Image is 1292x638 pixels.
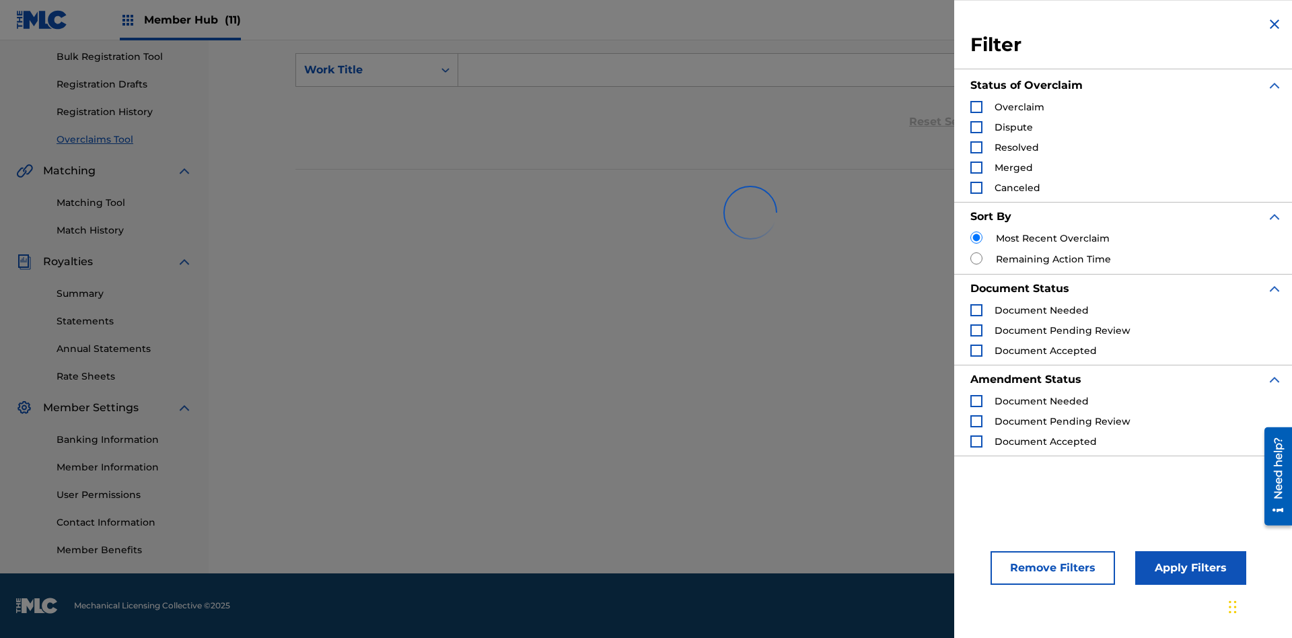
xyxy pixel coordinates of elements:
span: Member Settings [43,400,139,416]
a: Summary [57,287,192,301]
label: Remaining Action Time [996,252,1111,267]
div: Drag [1229,587,1237,627]
img: Royalties [16,254,32,270]
a: Rate Sheets [57,369,192,384]
a: Matching Tool [57,196,192,210]
img: Top Rightsholders [120,12,136,28]
span: Document Pending Review [995,324,1130,336]
img: expand [176,254,192,270]
a: Overclaims Tool [57,133,192,147]
a: User Permissions [57,488,192,502]
img: expand [176,163,192,179]
span: Document Needed [995,304,1089,316]
span: Resolved [995,141,1039,153]
img: expand [1266,77,1283,94]
img: expand [176,400,192,416]
span: Matching [43,163,96,179]
span: Document Accepted [995,345,1097,357]
iframe: Chat Widget [1225,573,1292,638]
a: Banking Information [57,433,192,447]
a: Bulk Registration Tool [57,50,192,64]
span: (11) [225,13,241,26]
button: Remove Filters [991,551,1115,585]
form: Search Form [295,53,1205,149]
img: expand [1266,209,1283,225]
span: Royalties [43,254,93,270]
span: Document Needed [995,395,1089,407]
img: MLC Logo [16,10,68,30]
a: Statements [57,314,192,328]
span: Dispute [995,121,1033,133]
a: Annual Statements [57,342,192,356]
h3: Filter [970,33,1283,57]
img: expand [1266,371,1283,388]
a: Registration Drafts [57,77,192,92]
img: logo [16,598,58,614]
strong: Amendment Status [970,373,1081,386]
div: Work Title [304,62,425,78]
iframe: Resource Center [1254,422,1292,532]
strong: Status of Overclaim [970,79,1083,92]
strong: Document Status [970,282,1069,295]
a: Member Information [57,460,192,474]
a: Match History [57,223,192,238]
span: Document Accepted [995,435,1097,448]
a: Contact Information [57,516,192,530]
img: Matching [16,163,33,179]
img: close [1266,16,1283,32]
img: Member Settings [16,400,32,416]
a: Registration History [57,105,192,119]
img: preloader [713,176,787,249]
button: Apply Filters [1135,551,1246,585]
span: Overclaim [995,101,1044,113]
span: Member Hub [144,12,241,28]
span: Document Pending Review [995,415,1130,427]
span: Mechanical Licensing Collective © 2025 [74,600,230,612]
a: Member Benefits [57,543,192,557]
span: Merged [995,162,1033,174]
img: expand [1266,281,1283,297]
